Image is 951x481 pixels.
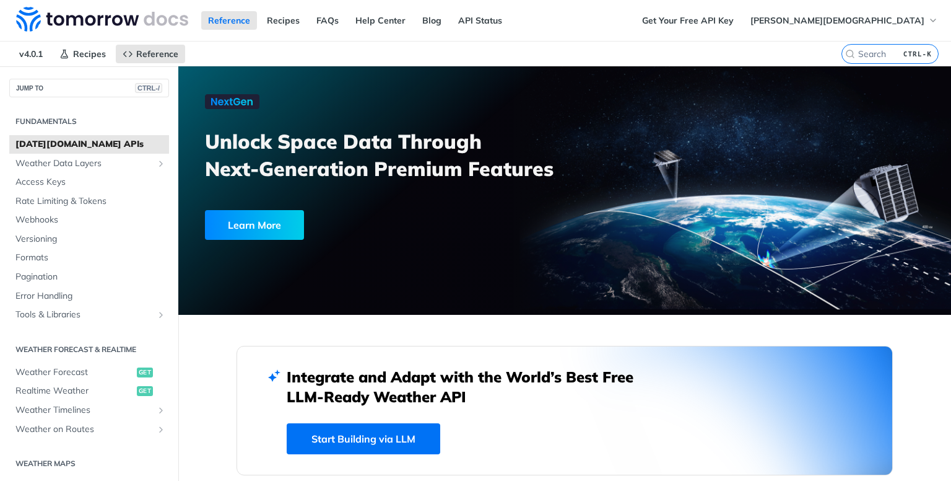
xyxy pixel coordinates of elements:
a: Recipes [260,11,306,30]
a: Weather Data LayersShow subpages for Weather Data Layers [9,154,169,173]
div: Learn More [205,210,304,240]
a: Error Handling [9,287,169,306]
a: Learn More [205,210,503,240]
button: Show subpages for Weather Timelines [156,405,166,415]
span: Weather Data Layers [15,157,153,170]
a: Access Keys [9,173,169,192]
span: Realtime Weather [15,385,134,397]
a: Blog [415,11,448,30]
h2: Weather Maps [9,458,169,469]
button: Show subpages for Weather on Routes [156,425,166,435]
span: Access Keys [15,176,166,188]
span: [PERSON_NAME][DEMOGRAPHIC_DATA] [750,15,924,26]
a: FAQs [310,11,345,30]
span: Formats [15,252,166,264]
span: CTRL-/ [135,83,162,93]
a: Help Center [349,11,412,30]
button: [PERSON_NAME][DEMOGRAPHIC_DATA] [744,11,945,30]
span: Weather on Routes [15,423,153,436]
a: Reference [201,11,257,30]
a: Tools & LibrariesShow subpages for Tools & Libraries [9,306,169,324]
h3: Unlock Space Data Through Next-Generation Premium Features [205,128,578,182]
a: API Status [451,11,509,30]
span: Weather Forecast [15,366,134,379]
span: Pagination [15,271,166,283]
span: Webhooks [15,214,166,226]
button: JUMP TOCTRL-/ [9,79,169,97]
span: Error Handling [15,290,166,302]
button: Show subpages for Tools & Libraries [156,310,166,320]
img: Tomorrow.io Weather API Docs [16,7,188,32]
span: Rate Limiting & Tokens [15,195,166,208]
a: Weather on RoutesShow subpages for Weather on Routes [9,420,169,439]
a: Rate Limiting & Tokens [9,192,169,211]
span: v4.0.1 [12,45,50,63]
a: Reference [116,45,185,63]
h2: Integrate and Adapt with the World’s Best Free LLM-Ready Weather API [287,367,652,407]
a: Formats [9,249,169,267]
a: [DATE][DOMAIN_NAME] APIs [9,135,169,154]
span: Tools & Libraries [15,309,153,321]
a: Realtime Weatherget [9,382,169,400]
a: Weather Forecastget [9,363,169,382]
span: Reference [136,48,178,60]
span: get [137,368,153,377]
a: Pagination [9,268,169,286]
a: Get Your Free API Key [635,11,740,30]
a: Start Building via LLM [287,423,440,454]
span: Recipes [73,48,106,60]
h2: Fundamentals [9,116,169,127]
kbd: CTRL-K [900,48,935,60]
span: Versioning [15,233,166,245]
a: Recipes [53,45,113,63]
a: Weather TimelinesShow subpages for Weather Timelines [9,401,169,420]
span: get [137,386,153,396]
span: Weather Timelines [15,404,153,417]
img: NextGen [205,94,259,109]
a: Webhooks [9,211,169,229]
h2: Weather Forecast & realtime [9,344,169,355]
a: Versioning [9,230,169,249]
button: Show subpages for Weather Data Layers [156,159,166,169]
span: [DATE][DOMAIN_NAME] APIs [15,138,166,151]
svg: Search [845,49,855,59]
